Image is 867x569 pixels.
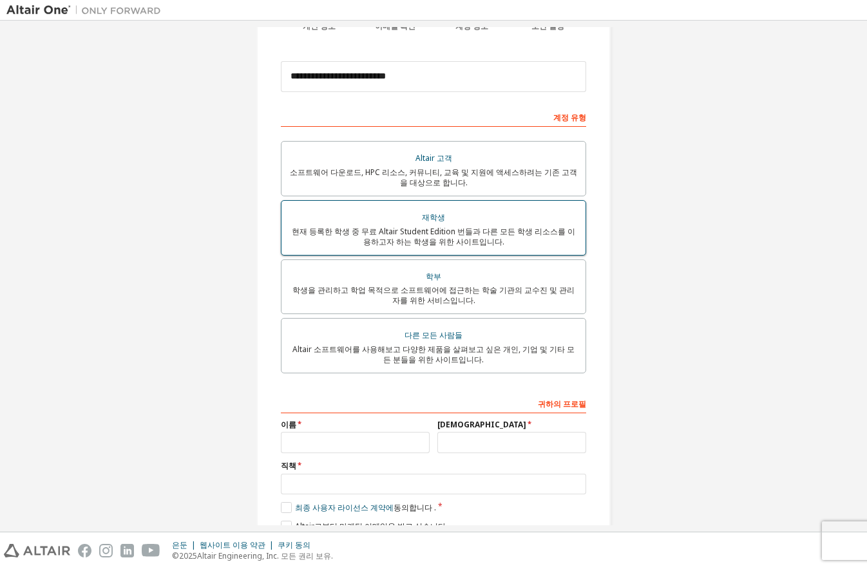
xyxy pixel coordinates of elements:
[172,539,187,550] font: 은둔
[292,344,575,365] font: Altair 소프트웨어를 사용해보고 다양한 제품을 살펴보고 싶은 개인, 기업 및 기타 모든 분들을 위한 사이트입니다.
[405,330,462,340] font: 다른 모든 사람들
[78,544,91,557] img: facebook.svg
[292,284,575,306] font: 학생을 관리하고 학업 목적으로 소프트웨어에 접근하는 학술 기관의 교수진 및 관리자를 위한 서비스입니다.
[422,212,445,223] font: 재학생
[437,419,526,430] font: [DEMOGRAPHIC_DATA]
[292,226,575,247] font: 현재 등록한 학생 중 무료 Altair Student Edition 번들과 다른 모든 학생 리소스를 이용하고자 하는 학생을 위한 사이트입니다.
[197,550,333,561] font: Altair Engineering, Inc. 모든 권리 보유.
[4,544,70,557] img: altair_logo.svg
[295,521,448,532] font: Altair로부터 마케팅 이메일을 받고 싶습니다.
[538,398,586,409] font: 귀하의 프로필
[394,502,436,513] font: 동의합니다 .
[290,167,577,188] font: 소프트웨어 다운로드, HPC 리소스, 커뮤니티, 교육 및 지원에 액세스하려는 기존 고객을 대상으로 합니다.
[120,544,134,557] img: linkedin.svg
[281,460,296,471] font: 직책
[278,539,310,550] font: 쿠키 동의
[200,539,265,550] font: 웹사이트 이용 약관
[142,544,160,557] img: youtube.svg
[553,112,586,123] font: 계정 유형
[6,4,167,17] img: 알타이르 원
[179,550,197,561] font: 2025
[99,544,113,557] img: instagram.svg
[295,502,394,513] font: 최종 사용자 라이선스 계약에
[281,419,296,430] font: 이름
[415,153,452,163] font: Altair 고객
[172,550,179,561] font: ©
[426,271,441,282] font: 학부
